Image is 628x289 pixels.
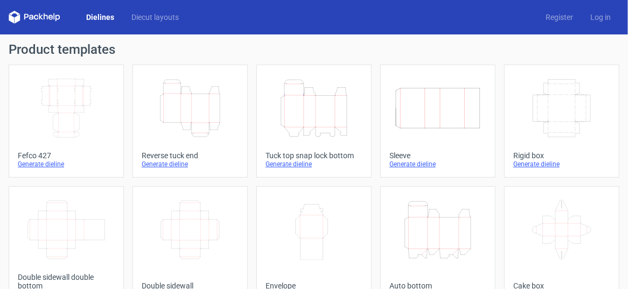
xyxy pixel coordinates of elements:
[132,65,248,178] a: Reverse tuck endGenerate dieline
[513,151,610,160] div: Rigid box
[9,65,124,178] a: Fefco 427Generate dieline
[142,151,239,160] div: Reverse tuck end
[582,12,619,23] a: Log in
[389,151,486,160] div: Sleeve
[142,160,239,168] div: Generate dieline
[266,151,362,160] div: Tuck top snap lock bottom
[9,43,619,56] h1: Product templates
[266,160,362,168] div: Generate dieline
[513,160,610,168] div: Generate dieline
[537,12,582,23] a: Register
[123,12,187,23] a: Diecut layouts
[78,12,123,23] a: Dielines
[380,65,496,178] a: SleeveGenerate dieline
[504,65,619,178] a: Rigid boxGenerate dieline
[18,151,115,160] div: Fefco 427
[256,65,372,178] a: Tuck top snap lock bottomGenerate dieline
[18,160,115,168] div: Generate dieline
[389,160,486,168] div: Generate dieline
